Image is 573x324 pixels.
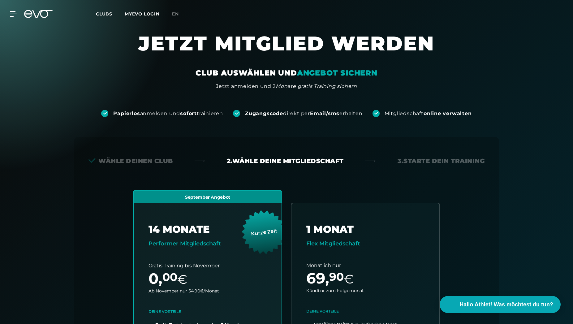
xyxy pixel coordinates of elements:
strong: online verwalten [424,110,472,116]
strong: sofort [180,110,197,116]
a: MYEVO LOGIN [125,11,160,17]
h1: JETZT MITGLIED WERDEN [101,31,472,68]
a: en [172,11,186,18]
div: Wähle deinen Club [88,157,173,165]
a: Clubs [96,11,125,17]
div: CLUB AUSWÄHLEN UND [196,68,377,78]
button: Hallo Athlet! Was möchtest du tun? [440,296,561,313]
span: Hallo Athlet! Was möchtest du tun? [459,300,553,309]
div: direkt per erhalten [245,110,362,117]
div: Mitgliedschaft [385,110,472,117]
em: Monate gratis Training sichern [276,83,357,89]
div: Jetzt anmelden und 2 [216,83,357,90]
em: ANGEBOT SICHERN [297,68,377,77]
div: 3. Starte dein Training [398,157,485,165]
strong: Zugangscode [245,110,283,116]
div: 2. Wähle deine Mitgliedschaft [227,157,344,165]
span: en [172,11,179,17]
div: anmelden und trainieren [113,110,223,117]
strong: Email/sms [310,110,339,116]
strong: Papierlos [113,110,140,116]
span: Clubs [96,11,112,17]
